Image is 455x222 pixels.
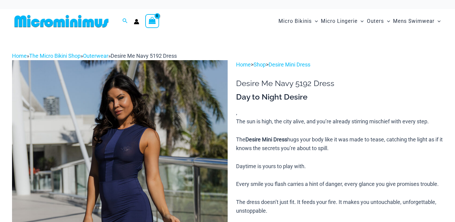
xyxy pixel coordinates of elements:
span: Menu Toggle [384,14,390,29]
a: Home [236,61,251,68]
h1: Desire Me Navy 5192 Dress [236,79,443,88]
a: The Micro Bikini Shop [29,53,81,59]
span: Desire Me Navy 5192 Dress [111,53,177,59]
a: Micro LingerieMenu ToggleMenu Toggle [319,12,365,30]
a: View Shopping Cart, empty [145,14,159,28]
p: > > [236,60,443,69]
a: Mens SwimwearMenu ToggleMenu Toggle [392,12,442,30]
a: Account icon link [134,19,139,24]
span: Menu Toggle [435,14,441,29]
span: Micro Lingerie [321,14,358,29]
a: Search icon link [122,17,128,25]
a: Desire Mini Dress [269,61,310,68]
a: Micro BikinisMenu ToggleMenu Toggle [277,12,319,30]
img: MM SHOP LOGO FLAT [12,14,111,28]
span: Micro Bikinis [278,14,312,29]
span: Mens Swimwear [393,14,435,29]
h3: Day to Night Desire [236,92,443,102]
a: Shop [254,61,266,68]
a: OutersMenu ToggleMenu Toggle [365,12,392,30]
span: » » » [12,53,177,59]
span: Outers [367,14,384,29]
a: Outerwear [83,53,108,59]
span: Menu Toggle [358,14,364,29]
b: Desire Mini Dress [245,136,287,143]
nav: Site Navigation [276,11,443,31]
a: Home [12,53,27,59]
span: Menu Toggle [312,14,318,29]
